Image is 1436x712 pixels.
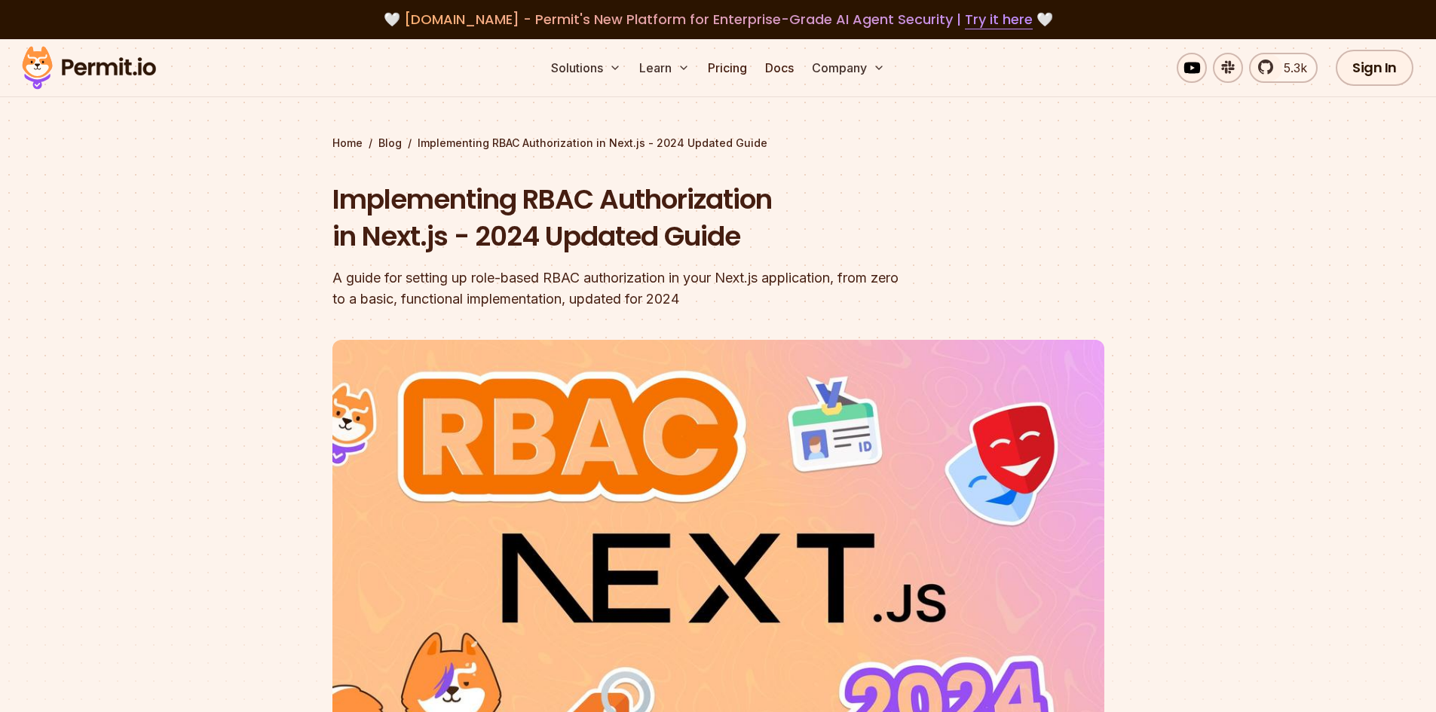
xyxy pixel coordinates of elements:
a: Pricing [702,53,753,83]
button: Company [806,53,891,83]
a: 5.3k [1249,53,1318,83]
button: Learn [633,53,696,83]
div: / / [332,136,1104,151]
img: Permit logo [15,42,163,93]
div: 🤍 🤍 [36,9,1400,30]
a: Blog [378,136,402,151]
span: [DOMAIN_NAME] - Permit's New Platform for Enterprise-Grade AI Agent Security | [404,10,1033,29]
a: Sign In [1336,50,1413,86]
span: 5.3k [1275,59,1307,77]
a: Home [332,136,363,151]
button: Solutions [545,53,627,83]
a: Docs [759,53,800,83]
h1: Implementing RBAC Authorization in Next.js - 2024 Updated Guide [332,181,911,255]
a: Try it here [965,10,1033,29]
div: A guide for setting up role-based RBAC authorization in your Next.js application, from zero to a ... [332,267,911,310]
